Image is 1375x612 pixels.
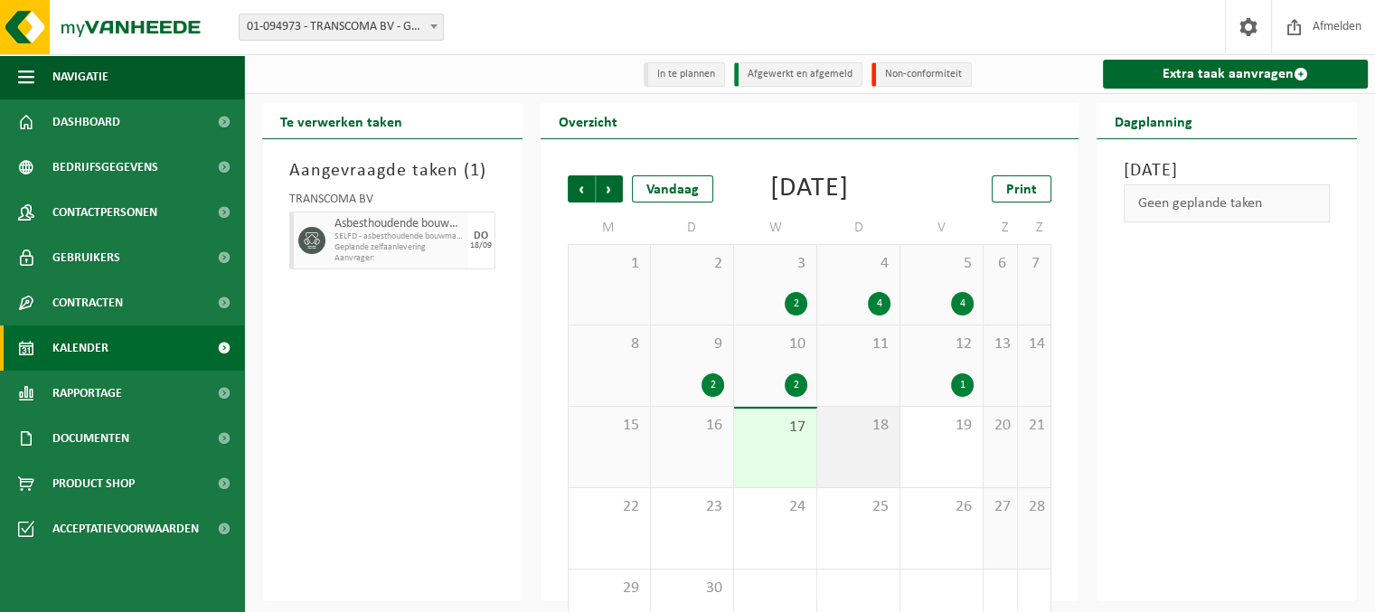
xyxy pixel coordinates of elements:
[1103,60,1368,89] a: Extra taak aanvragen
[1097,103,1210,138] h2: Dagplanning
[52,371,122,416] span: Rapportage
[1124,184,1330,222] div: Geen geplande taken
[334,231,464,242] span: SELFD - asbesthoudende bouwmaterialen cementgebonden (HGB)
[52,145,158,190] span: Bedrijfsgegevens
[900,212,984,244] td: V
[578,254,641,274] span: 1
[951,373,974,397] div: 1
[660,497,724,517] span: 23
[826,416,890,436] span: 18
[951,292,974,315] div: 4
[289,193,495,212] div: TRANSCOMA BV
[644,62,725,87] li: In te plannen
[660,254,724,274] span: 2
[568,175,595,202] span: Vorige
[52,506,199,551] span: Acceptatievoorwaarden
[1027,334,1042,354] span: 14
[578,334,641,354] span: 8
[743,254,807,274] span: 3
[289,157,495,184] h3: Aangevraagde taken ( )
[817,212,900,244] td: D
[334,242,464,253] span: Geplande zelfaanlevering
[578,416,641,436] span: 15
[1027,254,1042,274] span: 7
[1027,416,1042,436] span: 21
[734,62,862,87] li: Afgewerkt en afgemeld
[52,99,120,145] span: Dashboard
[1027,497,1042,517] span: 28
[993,334,1007,354] span: 13
[1018,212,1052,244] td: Z
[474,231,488,241] div: DO
[262,103,420,138] h2: Te verwerken taken
[52,461,135,506] span: Product Shop
[578,497,641,517] span: 22
[993,497,1007,517] span: 27
[785,373,807,397] div: 2
[334,253,464,264] span: Aanvrager:
[568,212,651,244] td: M
[826,334,890,354] span: 11
[734,212,817,244] td: W
[826,497,890,517] span: 25
[992,175,1051,202] a: Print
[52,280,123,325] span: Contracten
[1124,157,1330,184] h3: [DATE]
[1006,183,1037,197] span: Print
[785,292,807,315] div: 2
[770,175,849,202] div: [DATE]
[909,334,974,354] span: 12
[651,212,734,244] td: D
[984,212,1017,244] td: Z
[52,54,108,99] span: Navigatie
[909,497,974,517] span: 26
[470,162,480,180] span: 1
[334,217,464,231] span: Asbesthoudende bouwmaterialen cementgebonden (hechtgebonden)
[743,334,807,354] span: 10
[578,579,641,598] span: 29
[909,416,974,436] span: 19
[239,14,444,41] span: 01-094973 - TRANSCOMA BV - GENK
[52,190,157,235] span: Contactpersonen
[52,325,108,371] span: Kalender
[660,416,724,436] span: 16
[660,334,724,354] span: 9
[743,418,807,438] span: 17
[993,254,1007,274] span: 6
[909,254,974,274] span: 5
[826,254,890,274] span: 4
[871,62,972,87] li: Non-conformiteit
[632,175,713,202] div: Vandaag
[52,235,120,280] span: Gebruikers
[541,103,636,138] h2: Overzicht
[470,241,492,250] div: 18/09
[596,175,623,202] span: Volgende
[52,416,129,461] span: Documenten
[240,14,443,40] span: 01-094973 - TRANSCOMA BV - GENK
[702,373,724,397] div: 2
[743,497,807,517] span: 24
[993,416,1007,436] span: 20
[660,579,724,598] span: 30
[868,292,890,315] div: 4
